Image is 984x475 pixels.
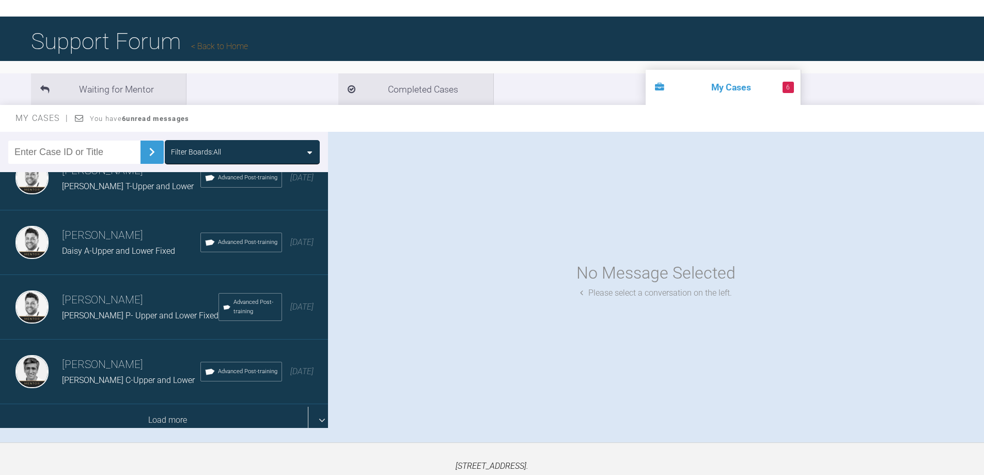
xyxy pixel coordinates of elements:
[15,226,49,259] img: Guy Wells
[191,41,248,51] a: Back to Home
[783,82,794,93] span: 6
[171,146,221,158] div: Filter Boards: All
[31,73,186,105] li: Waiting for Mentor
[62,246,175,256] span: Daisy A-Upper and Lower Fixed
[218,238,277,247] span: Advanced Post-training
[15,113,69,123] span: My Cases
[290,302,314,312] span: [DATE]
[646,70,801,105] li: My Cases
[576,260,736,286] div: No Message Selected
[218,367,277,376] span: Advanced Post-training
[90,115,190,122] span: You have
[15,355,49,388] img: Asif Chatoo
[218,173,277,182] span: Advanced Post-training
[122,115,189,122] strong: 6 unread messages
[62,311,218,320] span: [PERSON_NAME] P- Upper and Lower Fixed
[62,227,200,244] h3: [PERSON_NAME]
[233,298,277,316] span: Advanced Post-training
[15,161,49,194] img: Guy Wells
[290,366,314,376] span: [DATE]
[62,356,200,374] h3: [PERSON_NAME]
[62,181,194,191] span: [PERSON_NAME] T-Upper and Lower
[290,237,314,247] span: [DATE]
[62,375,195,385] span: [PERSON_NAME] C-Upper and Lower
[31,23,248,59] h1: Support Forum
[8,141,140,164] input: Enter Case ID or Title
[15,290,49,324] img: Guy Wells
[290,173,314,182] span: [DATE]
[62,292,218,309] h3: [PERSON_NAME]
[580,286,732,300] div: Please select a conversation on the left.
[338,73,493,105] li: Completed Cases
[144,144,160,160] img: chevronRight.28bd32b0.svg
